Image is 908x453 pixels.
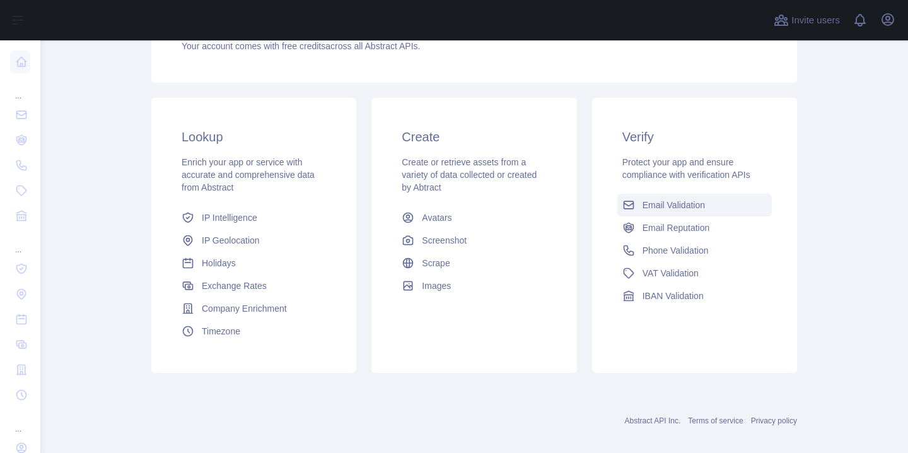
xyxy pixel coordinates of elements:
a: Phone Validation [617,239,772,262]
span: IP Intelligence [202,211,257,224]
a: Company Enrichment [177,297,331,320]
span: Company Enrichment [202,302,287,315]
a: IP Intelligence [177,206,331,229]
a: Terms of service [688,416,743,425]
span: Enrich your app or service with accurate and comprehensive data from Abstract [182,157,315,192]
span: IBAN Validation [643,290,704,302]
span: Email Validation [643,199,705,211]
span: free credits [282,41,325,51]
h3: Lookup [182,128,326,146]
a: Timezone [177,320,331,343]
span: Screenshot [422,234,467,247]
a: Email Validation [617,194,772,216]
div: ... [10,230,30,255]
a: Email Reputation [617,216,772,239]
span: Create or retrieve assets from a variety of data collected or created by Abtract [402,157,537,192]
span: Protect your app and ensure compliance with verification APIs [622,157,750,180]
a: IP Geolocation [177,229,331,252]
span: IP Geolocation [202,234,260,247]
button: Invite users [771,10,842,30]
a: Images [397,274,551,297]
span: Exchange Rates [202,279,267,292]
a: Scrape [397,252,551,274]
span: Images [422,279,451,292]
h3: Verify [622,128,767,146]
span: VAT Validation [643,267,699,279]
span: Your account comes with across all Abstract APIs. [182,41,420,51]
span: Holidays [202,257,236,269]
div: ... [10,76,30,101]
a: Screenshot [397,229,551,252]
a: IBAN Validation [617,285,772,307]
a: Holidays [177,252,331,274]
a: Avatars [397,206,551,229]
div: ... [10,409,30,434]
a: VAT Validation [617,262,772,285]
span: Phone Validation [643,244,709,257]
a: Abstract API Inc. [625,416,681,425]
a: Privacy policy [751,416,797,425]
span: Avatars [422,211,451,224]
h3: Create [402,128,546,146]
span: Invite users [791,13,840,28]
span: Email Reputation [643,221,710,234]
span: Scrape [422,257,450,269]
a: Exchange Rates [177,274,331,297]
span: Timezone [202,325,240,338]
